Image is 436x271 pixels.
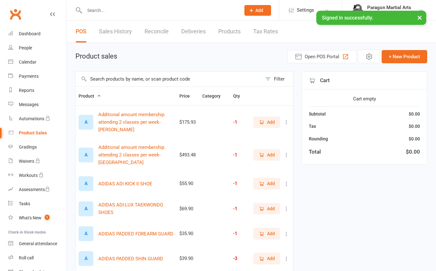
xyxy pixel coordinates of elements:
div: $35.90 [179,231,197,236]
a: What's New1 [8,211,66,225]
button: Add [253,116,280,128]
button: Filter [262,72,293,86]
a: People [8,41,66,55]
span: Add [255,8,263,13]
div: Automations [19,116,44,121]
div: Cart [302,72,427,90]
div: Total [309,148,321,156]
div: Tax [309,123,316,130]
span: Add [267,205,275,212]
div: Workouts [19,173,38,178]
div: Dashboard [19,31,41,36]
div: $0.00 [409,110,420,117]
div: A [79,251,93,266]
div: $493.48 [179,152,197,158]
div: -1 [233,206,247,212]
div: -1 [233,120,247,125]
span: Qty [233,93,247,99]
button: × [414,11,425,24]
a: Reports [8,83,66,98]
div: Gradings [19,144,37,150]
button: Category [202,92,227,100]
button: Additional amount membership attending 2 classes per week- [GEOGRAPHIC_DATA] [98,144,174,166]
button: Product [79,92,101,100]
div: -1 [233,181,247,186]
button: Qty [233,92,247,100]
a: Dashboard [8,27,66,41]
div: Product Sales [19,130,47,135]
div: A [79,115,93,130]
a: POS [76,21,86,42]
a: Products [218,21,241,42]
div: Paragon Martial Arts [367,5,411,10]
div: A [79,148,93,162]
div: $0.00 [406,148,420,156]
span: Category [202,93,227,99]
div: $69.90 [179,206,197,212]
div: Reports [19,88,34,93]
button: Add [244,5,271,16]
a: Clubworx [8,6,23,22]
div: People [19,45,32,50]
h1: Product sales [75,53,117,60]
div: $175.93 [179,120,197,125]
div: Roll call [19,255,34,260]
button: + New Product [382,50,427,63]
button: Add [253,178,280,189]
button: ADIDAS ADI KICK II SHOE [98,180,152,188]
input: Search products by name, or scan product code [76,72,262,86]
span: Add [267,255,275,262]
a: Payments [8,69,66,83]
div: Messages [19,102,39,107]
div: What's New [19,215,41,220]
div: Calendar [19,59,36,65]
button: ADIDAS PADDED FOREARM GUARD [98,230,173,238]
span: Product [79,93,101,99]
div: Subtotal [309,110,326,117]
a: Assessments [8,183,66,197]
div: A [79,176,93,191]
a: Roll call [8,251,66,265]
a: Calendar [8,55,66,69]
a: Automations [8,112,66,126]
span: 1 [45,215,50,220]
div: General attendance [19,241,57,246]
span: Price [179,93,197,99]
span: Settings [297,3,314,17]
button: Add [253,203,280,214]
div: A [79,226,93,241]
button: Open POS Portal [287,50,357,63]
div: $0.00 [409,135,420,142]
div: Assessments [19,187,50,192]
div: $0.00 [409,123,420,130]
span: Signed in successfully. [322,15,373,21]
button: Additional amount membership attending 2 classes per week- [PERSON_NAME] [98,111,174,133]
a: Waivers [8,154,66,168]
div: Rounding [309,135,328,142]
a: Reconcile [144,21,169,42]
button: Price [179,92,197,100]
span: Open POS Portal [305,53,339,60]
div: Tasks [19,201,30,206]
a: Workouts [8,168,66,183]
a: Messages [8,98,66,112]
div: Cart empty [309,95,420,103]
img: thumb_image1511995586.png [352,4,364,17]
div: -1 [233,152,247,158]
span: Add [267,230,275,237]
span: Add [267,119,275,126]
a: Sales History [99,21,132,42]
span: Add [267,180,275,187]
div: Payments [19,74,39,79]
a: Tax Rates [253,21,278,42]
div: Filter [274,75,285,83]
div: $39.90 [179,256,197,261]
button: Add [253,228,280,239]
div: -3 [233,256,247,261]
button: ADIDAS ADI-LUX TAEKWONDO SHOES [98,201,174,216]
button: Add [253,149,280,161]
a: Gradings [8,140,66,154]
input: Search... [83,6,236,15]
button: Add [253,253,280,264]
div: -1 [233,231,247,236]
